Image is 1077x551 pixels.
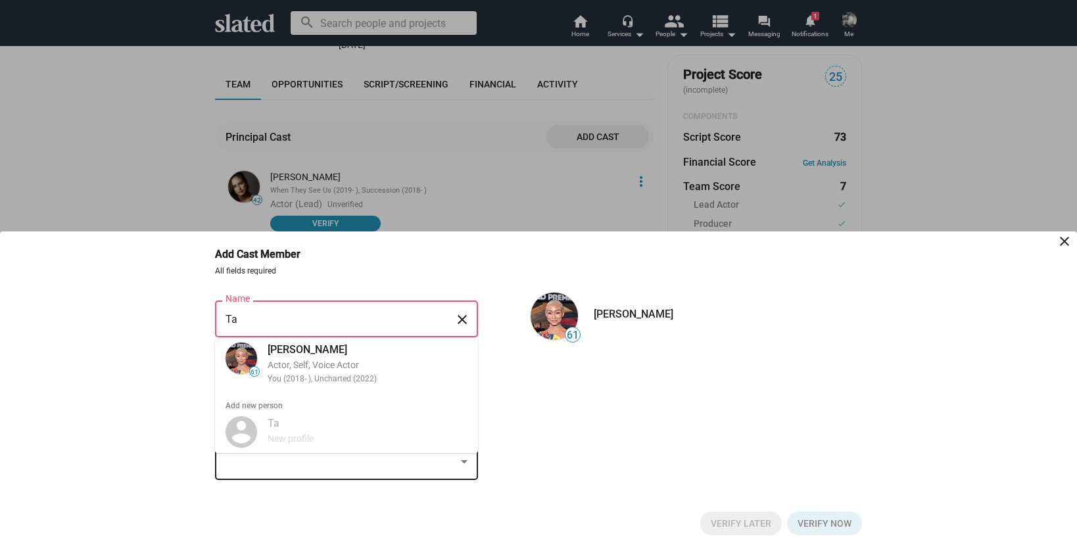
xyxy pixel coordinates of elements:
div: You (2018- ), Uncharted (2022) [268,374,467,385]
span: 61 [250,368,259,376]
mat-icon: close [454,310,470,330]
p: All fields required [215,266,862,277]
div: Actor, Self, Voice Actor [268,359,467,371]
mat-icon: close [1057,233,1072,249]
h3: Add Cast Member [215,247,319,261]
span: 61 [565,329,580,342]
div: [PERSON_NAME] [268,343,467,356]
div: [PERSON_NAME] [594,307,673,321]
b: Ta [268,417,279,429]
img: Tati Gabrielle [226,343,257,374]
span: Add new person [215,390,478,411]
div: New profile [268,433,467,445]
img: undefined [531,293,578,340]
img: Ta [226,416,257,448]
